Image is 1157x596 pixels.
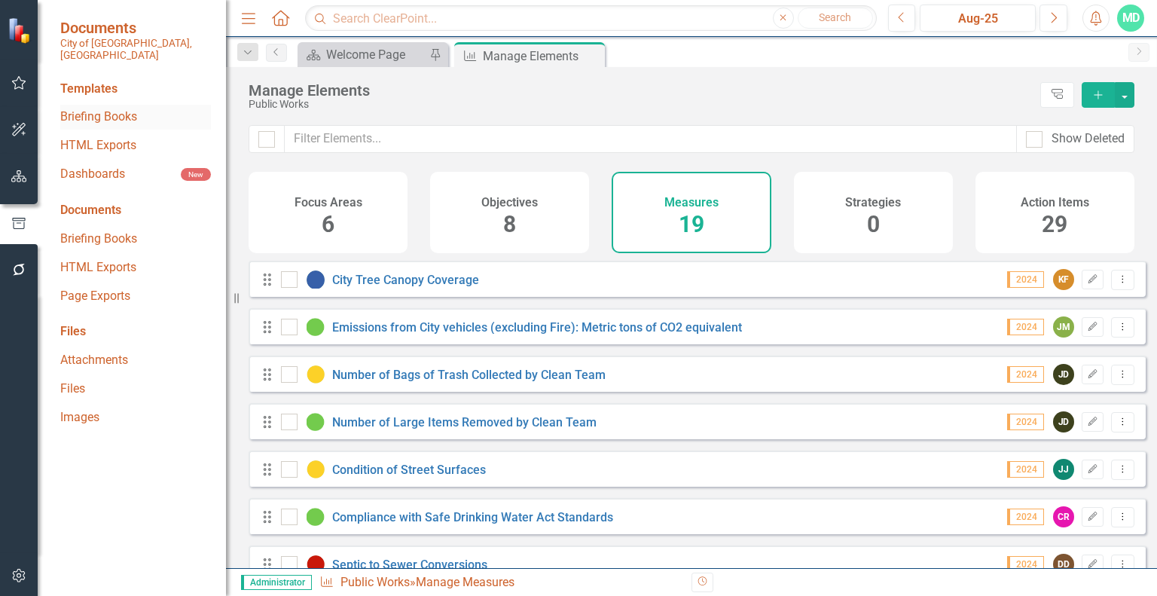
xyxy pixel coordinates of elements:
div: DD [1053,554,1074,575]
img: On Track [307,413,325,431]
img: Caution [307,365,325,384]
button: Aug-25 [920,5,1036,32]
h4: Objectives [481,196,538,209]
img: Tracking [307,270,325,289]
span: Search [819,11,851,23]
div: Documents [60,202,211,219]
div: Public Works [249,99,1033,110]
span: 2024 [1007,366,1044,383]
span: 2024 [1007,414,1044,430]
div: Manage Elements [249,82,1033,99]
span: 29 [1042,211,1067,237]
span: Documents [60,19,211,37]
a: Compliance with Safe Drinking Water Act Standards [332,510,613,524]
div: » Manage Measures [319,574,680,591]
a: Dashboards [60,166,181,183]
a: Images [60,409,211,426]
a: Public Works [340,575,410,589]
img: Caution [307,460,325,478]
span: Administrator [241,575,312,590]
div: JJ [1053,459,1074,480]
h4: Measures [664,196,719,209]
img: On Track [307,508,325,526]
span: 2024 [1007,319,1044,335]
div: JD [1053,364,1074,385]
div: CR [1053,506,1074,527]
button: MD [1117,5,1144,32]
span: 8 [503,211,516,237]
a: Number of Large Items Removed by Clean Team [332,415,597,429]
h4: Focus Areas [295,196,362,209]
a: HTML Exports [60,137,211,154]
a: City Tree Canopy Coverage [332,273,479,287]
a: Files [60,381,211,398]
span: 2024 [1007,556,1044,573]
input: Search ClearPoint... [305,5,876,32]
a: Briefing Books [60,109,211,126]
a: Emissions from City vehicles (excluding Fire): Metric tons of CO2 equivalent [332,320,742,335]
h4: Action Items [1021,196,1089,209]
img: Off Track [307,555,325,573]
a: Welcome Page [301,45,426,64]
img: On Track [307,318,325,336]
div: Show Deleted [1052,130,1125,148]
span: 2024 [1007,271,1044,288]
a: Attachments [60,352,211,369]
a: Page Exports [60,288,211,305]
span: 19 [679,211,704,237]
div: Aug-25 [925,10,1030,28]
div: JD [1053,411,1074,432]
a: Septic to Sewer Conversions [332,558,487,572]
a: HTML Exports [60,259,211,277]
div: Files [60,323,211,341]
span: 2024 [1007,509,1044,525]
div: KF [1053,269,1074,290]
h4: Strategies [845,196,901,209]
a: Briefing Books [60,231,211,248]
small: City of [GEOGRAPHIC_DATA], [GEOGRAPHIC_DATA] [60,37,211,62]
input: Filter Elements... [284,125,1017,153]
span: 2024 [1007,461,1044,478]
div: Manage Elements [483,47,601,66]
div: Welcome Page [326,45,426,64]
a: Condition of Street Surfaces [332,463,486,477]
div: JM [1053,316,1074,338]
span: 0 [867,211,880,237]
span: 6 [322,211,334,237]
button: Search [798,8,873,29]
img: ClearPoint Strategy [8,17,34,43]
a: Number of Bags of Trash Collected by Clean Team [332,368,606,382]
div: Templates [60,81,211,98]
